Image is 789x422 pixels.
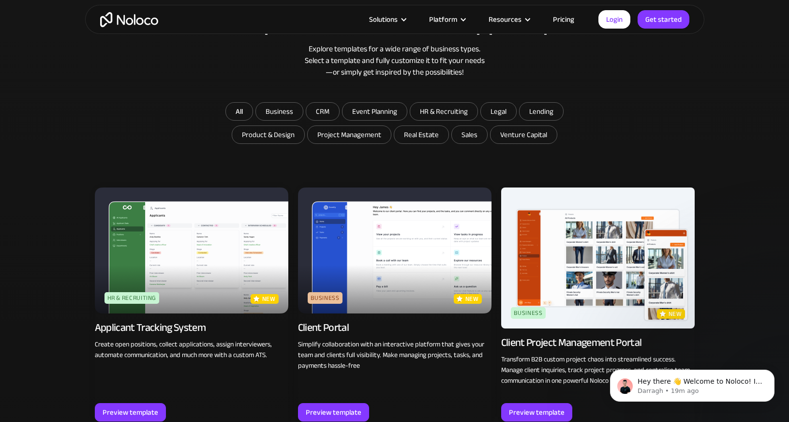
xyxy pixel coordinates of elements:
[501,336,642,349] div: Client Project Management Portal
[357,13,417,26] div: Solutions
[298,321,349,334] div: Client Portal
[95,43,695,78] div: Explore templates for a wide range of business types. Select a template and fully customize it to...
[417,13,476,26] div: Platform
[509,406,565,419] div: Preview template
[225,102,253,121] a: All
[541,13,586,26] a: Pricing
[501,188,695,422] a: BusinessnewClient Project Management PortalTransform B2B custom project chaos into streamlined su...
[511,307,546,319] div: Business
[598,10,630,29] a: Login
[100,12,158,27] a: home
[465,294,479,304] p: new
[501,354,695,386] p: Transform B2B custom project chaos into streamlined success. Manage client inquiries, track proje...
[429,13,457,26] div: Platform
[489,13,521,26] div: Resources
[201,102,588,146] form: Email Form
[638,10,689,29] a: Get started
[306,406,361,419] div: Preview template
[95,188,288,422] a: HR & RecruitingnewApplicant Tracking SystemCreate open positions, collect applications, assign in...
[595,349,789,417] iframe: Intercom notifications message
[104,292,160,304] div: HR & Recruiting
[369,13,398,26] div: Solutions
[669,309,682,319] p: new
[103,406,158,419] div: Preview template
[476,13,541,26] div: Resources
[298,188,491,422] a: BusinessnewClient PortalSimplify collaboration with an interactive platform that gives your team ...
[95,321,206,334] div: Applicant Tracking System
[262,294,276,304] p: new
[308,292,342,304] div: Business
[95,339,288,360] p: Create open positions, collect applications, assign interviewers, automate communication, and muc...
[298,339,491,371] p: Simplify collaboration with an interactive platform that gives your team and clients full visibil...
